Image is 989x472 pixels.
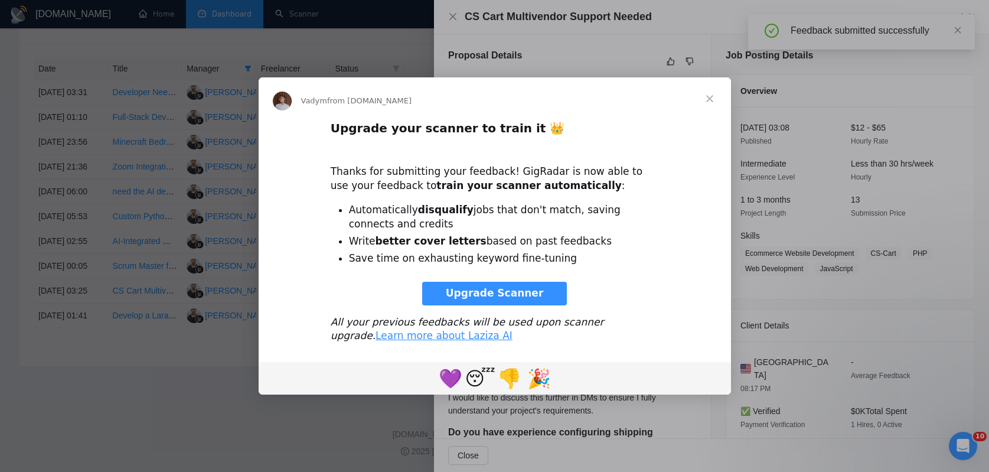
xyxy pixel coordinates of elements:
i: All your previous feedbacks will be used upon scanner upgrade. [331,316,604,342]
li: Automatically jobs that don't match, saving connects and credits [349,203,659,232]
span: 1 reaction [495,364,524,392]
a: Upgrade Scanner [422,282,567,305]
span: 💜 [439,367,462,390]
span: purple heart reaction [436,364,465,392]
div: Thanks for submitting your feedback! GigRadar is now able to use your feedback to : [331,151,659,193]
b: train your scanner automatically [436,180,622,191]
span: 👎 [498,367,521,390]
img: Profile image for Vadym [273,92,292,110]
a: Learn more about Laziza AI [376,330,513,341]
span: 😴 [465,367,495,390]
li: Save time on exhausting keyword fine-tuning [349,252,659,266]
span: Close [688,77,731,120]
span: 🎉 [527,367,551,390]
b: better cover letters [376,235,487,247]
span: Upgrade Scanner [446,287,544,299]
span: Vadym [301,96,327,105]
span: sleeping reaction [465,364,495,392]
span: tada reaction [524,364,554,392]
span: from [DOMAIN_NAME] [327,96,412,105]
b: Upgrade your scanner to train it 👑 [331,121,565,135]
b: disqualify [418,204,474,216]
li: Write based on past feedbacks [349,235,659,249]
